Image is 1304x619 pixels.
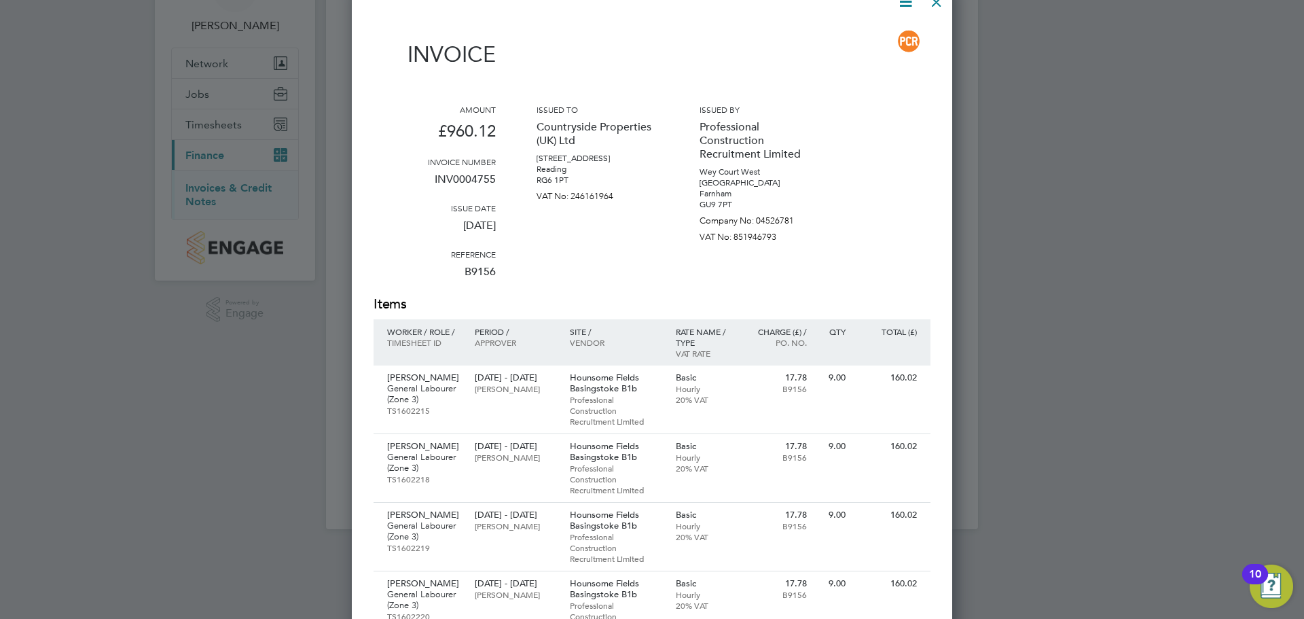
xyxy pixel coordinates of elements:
[676,589,735,600] p: Hourly
[537,153,659,164] p: [STREET_ADDRESS]
[748,337,807,348] p: Po. No.
[374,295,930,314] h2: Items
[748,372,807,383] p: 17.78
[676,394,735,405] p: 20% VAT
[859,510,917,520] p: 160.02
[859,441,917,452] p: 160.02
[820,372,846,383] p: 9.00
[475,589,556,600] p: [PERSON_NAME]
[820,578,846,589] p: 9.00
[537,175,659,185] p: RG6 1PT
[700,199,822,210] p: GU9 7PT
[748,383,807,394] p: B9156
[676,510,735,520] p: Basic
[475,337,556,348] p: Approver
[387,589,461,611] p: General Labourer (Zone 3)
[387,520,461,542] p: General Labourer (Zone 3)
[748,589,807,600] p: B9156
[676,326,735,348] p: Rate name / type
[676,578,735,589] p: Basic
[387,405,461,416] p: TS1602215
[387,383,461,405] p: General Labourer (Zone 3)
[387,337,461,348] p: Timesheet ID
[570,326,662,337] p: Site /
[570,578,662,600] p: Hounsome Fields Basingstoke B1b
[700,210,822,226] p: Company No: 04526781
[748,452,807,463] p: B9156
[700,166,822,177] p: Wey Court West
[700,104,822,115] h3: Issued by
[570,337,662,348] p: Vendor
[820,326,846,337] p: QTY
[387,510,461,520] p: [PERSON_NAME]
[676,531,735,542] p: 20% VAT
[537,164,659,175] p: Reading
[475,441,556,452] p: [DATE] - [DATE]
[374,115,496,156] p: £960.12
[387,372,461,383] p: [PERSON_NAME]
[475,452,556,463] p: [PERSON_NAME]
[1250,565,1293,608] button: Open Resource Center, 10 new notifications
[374,167,496,202] p: INV0004755
[475,383,556,394] p: [PERSON_NAME]
[374,249,496,260] h3: Reference
[387,542,461,553] p: TS1602219
[748,441,807,452] p: 17.78
[374,41,496,67] h1: Invoice
[374,104,496,115] h3: Amount
[475,578,556,589] p: [DATE] - [DATE]
[387,474,461,484] p: TS1602218
[859,372,917,383] p: 160.02
[570,510,662,531] p: Hounsome Fields Basingstoke B1b
[700,115,822,166] p: Professional Construction Recruitment Limited
[748,510,807,520] p: 17.78
[1249,574,1261,592] div: 10
[700,226,822,243] p: VAT No: 851946793
[820,510,846,520] p: 9.00
[570,463,662,495] p: Professional Construction Recruitment Limited
[570,372,662,394] p: Hounsome Fields Basingstoke B1b
[387,326,461,337] p: Worker / Role /
[820,441,846,452] p: 9.00
[374,213,496,249] p: [DATE]
[676,441,735,452] p: Basic
[748,520,807,531] p: B9156
[676,452,735,463] p: Hourly
[387,452,461,474] p: General Labourer (Zone 3)
[676,520,735,531] p: Hourly
[537,104,659,115] h3: Issued to
[387,441,461,452] p: [PERSON_NAME]
[475,520,556,531] p: [PERSON_NAME]
[700,177,822,188] p: [GEOGRAPHIC_DATA]
[748,326,807,337] p: Charge (£) /
[475,372,556,383] p: [DATE] - [DATE]
[475,326,556,337] p: Period /
[570,394,662,427] p: Professional Construction Recruitment Limited
[676,348,735,359] p: VAT rate
[676,463,735,474] p: 20% VAT
[890,21,930,62] img: pcrnet-logo-remittance.png
[676,600,735,611] p: 20% VAT
[859,326,917,337] p: Total (£)
[570,531,662,564] p: Professional Construction Recruitment Limited
[374,260,496,295] p: B9156
[748,578,807,589] p: 17.78
[537,115,659,153] p: Countryside Properties (UK) Ltd
[537,185,659,202] p: VAT No: 246161964
[570,441,662,463] p: Hounsome Fields Basingstoke B1b
[374,156,496,167] h3: Invoice number
[700,188,822,199] p: Farnham
[387,578,461,589] p: [PERSON_NAME]
[676,383,735,394] p: Hourly
[859,578,917,589] p: 160.02
[676,372,735,383] p: Basic
[374,202,496,213] h3: Issue date
[475,510,556,520] p: [DATE] - [DATE]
